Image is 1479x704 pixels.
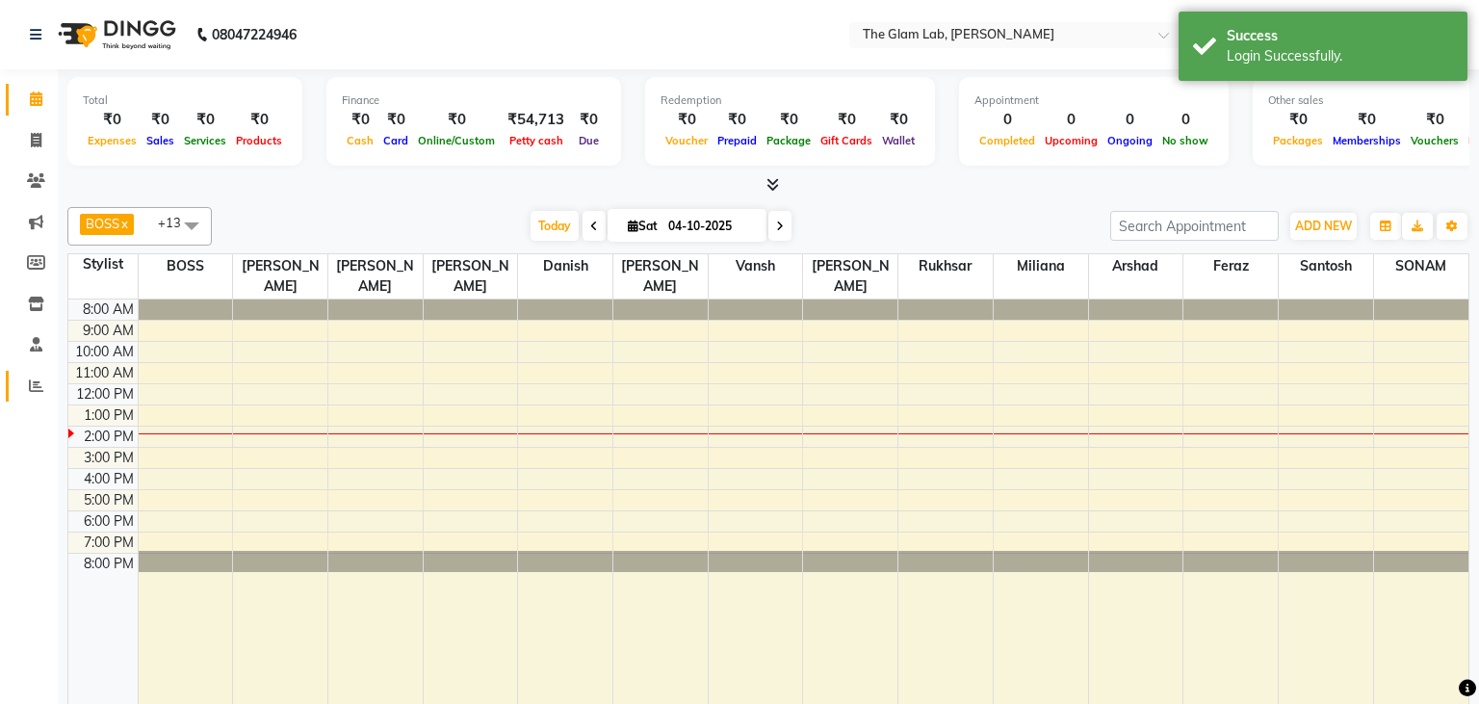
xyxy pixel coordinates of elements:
div: 0 [1040,109,1103,131]
span: Products [231,134,287,147]
div: Stylist [68,254,138,274]
div: ₹0 [713,109,762,131]
span: Upcoming [1040,134,1103,147]
span: Package [762,134,816,147]
div: 11:00 AM [71,363,138,383]
span: SONAM [1374,254,1468,278]
span: Prepaid [713,134,762,147]
div: 10:00 AM [71,342,138,362]
div: Total [83,92,287,109]
div: Login Successfully. [1227,46,1453,66]
span: Vouchers [1406,134,1464,147]
span: Sales [142,134,179,147]
span: Memberships [1328,134,1406,147]
span: Feraz [1183,254,1278,278]
b: 08047224946 [212,8,297,62]
div: 6:00 PM [80,511,138,532]
div: 5:00 PM [80,490,138,510]
span: Petty cash [505,134,568,147]
span: Gift Cards [816,134,877,147]
div: 8:00 PM [80,554,138,574]
span: Wallet [877,134,920,147]
div: ₹0 [762,109,816,131]
div: ₹0 [572,109,606,131]
span: [PERSON_NAME] [613,254,708,299]
span: [PERSON_NAME] [803,254,897,299]
div: ₹0 [877,109,920,131]
input: Search Appointment [1110,211,1279,241]
div: 0 [1103,109,1157,131]
span: Due [574,134,604,147]
div: ₹0 [378,109,413,131]
div: ₹0 [816,109,877,131]
div: ₹0 [1406,109,1464,131]
div: 0 [974,109,1040,131]
div: 7:00 PM [80,533,138,553]
span: Today [531,211,579,241]
div: ₹0 [661,109,713,131]
div: 8:00 AM [79,300,138,320]
span: Arshad [1089,254,1183,278]
span: Expenses [83,134,142,147]
div: 2:00 PM [80,427,138,447]
div: 9:00 AM [79,321,138,341]
span: Voucher [661,134,713,147]
span: [PERSON_NAME] [233,254,327,299]
div: ₹0 [413,109,500,131]
div: 1:00 PM [80,405,138,426]
div: 3:00 PM [80,448,138,468]
span: Online/Custom [413,134,500,147]
div: ₹54,713 [500,109,572,131]
span: Card [378,134,413,147]
span: Sat [623,219,662,233]
div: Appointment [974,92,1213,109]
span: Rukhsar [898,254,993,278]
span: Ongoing [1103,134,1157,147]
span: Services [179,134,231,147]
div: ₹0 [231,109,287,131]
span: BOSS [139,254,233,278]
div: 12:00 PM [72,384,138,404]
span: Packages [1268,134,1328,147]
div: 0 [1157,109,1213,131]
a: x [119,216,128,231]
div: Finance [342,92,606,109]
div: Success [1227,26,1453,46]
input: 2025-10-04 [662,212,759,241]
span: Cash [342,134,378,147]
div: ₹0 [342,109,378,131]
button: ADD NEW [1290,213,1357,240]
div: 4:00 PM [80,469,138,489]
span: ADD NEW [1295,219,1352,233]
div: ₹0 [1268,109,1328,131]
span: santosh [1279,254,1373,278]
span: Completed [974,134,1040,147]
div: Redemption [661,92,920,109]
span: Miliana [994,254,1088,278]
div: ₹0 [179,109,231,131]
span: Vansh [709,254,803,278]
span: No show [1157,134,1213,147]
img: logo [49,8,181,62]
div: ₹0 [83,109,142,131]
div: ₹0 [142,109,179,131]
div: ₹0 [1328,109,1406,131]
span: [PERSON_NAME] [424,254,518,299]
span: [PERSON_NAME] [328,254,423,299]
span: +13 [158,215,195,230]
span: BOSS [86,216,119,231]
span: Danish [518,254,612,278]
